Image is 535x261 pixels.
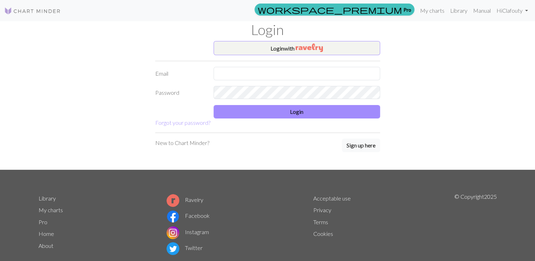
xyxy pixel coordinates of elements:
a: Ravelry [167,196,203,203]
a: Cookies [313,230,333,237]
a: My charts [39,207,63,213]
label: Password [151,86,209,99]
a: About [39,242,53,249]
a: Pro [39,219,47,225]
a: Privacy [313,207,331,213]
p: © Copyright 2025 [454,192,497,257]
button: Login [214,105,380,118]
a: HiClafouty [494,4,531,18]
a: Library [39,195,56,202]
button: Sign up here [342,139,380,152]
a: Home [39,230,54,237]
a: Twitter [167,244,203,251]
a: My charts [417,4,447,18]
img: Twitter logo [167,242,179,255]
a: Acceptable use [313,195,351,202]
a: Manual [470,4,494,18]
a: Forgot your password? [155,119,210,126]
img: Ravelry logo [167,194,179,207]
a: Facebook [167,212,210,219]
p: New to Chart Minder? [155,139,209,147]
a: Instagram [167,228,209,235]
img: Ravelry [296,43,323,52]
h1: Login [34,21,501,38]
label: Email [151,67,209,80]
img: Logo [4,7,61,15]
span: workspace_premium [258,5,402,14]
img: Instagram logo [167,226,179,239]
a: Terms [313,219,328,225]
img: Facebook logo [167,210,179,223]
a: Sign up here [342,139,380,153]
a: Pro [255,4,414,16]
a: Library [447,4,470,18]
button: Loginwith [214,41,380,55]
